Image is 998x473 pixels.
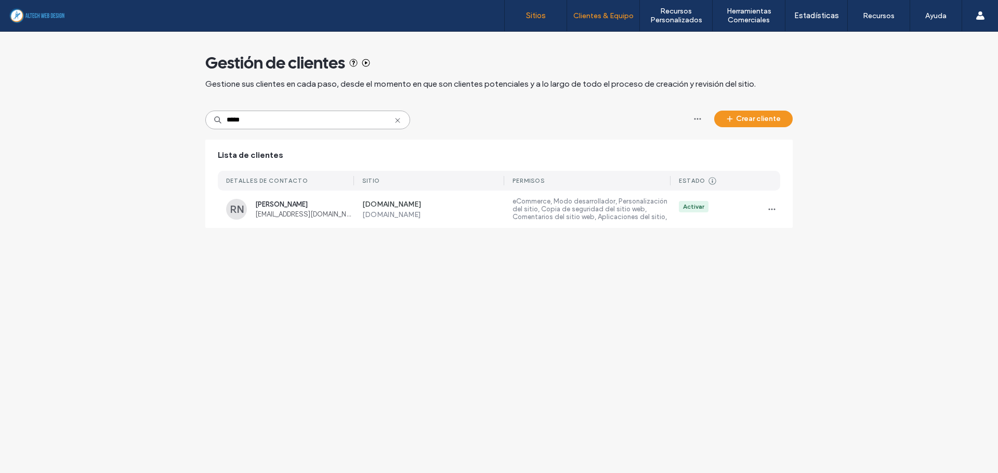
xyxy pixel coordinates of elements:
[683,202,704,211] div: Activar
[362,200,505,210] label: [DOMAIN_NAME]
[573,11,634,20] label: Clientes & Equipo
[226,199,247,220] div: RN
[362,177,380,184] div: Sitio
[205,78,756,90] span: Gestione sus clientes en cada paso, desde el momento en que son clientes potenciales y a lo largo...
[925,11,947,20] label: Ayuda
[362,210,505,219] label: [DOMAIN_NAME]
[679,177,705,184] div: Estado
[255,200,354,208] span: [PERSON_NAME]
[863,11,895,20] label: Recursos
[205,52,345,73] span: Gestión de clientes
[513,177,545,184] div: Permisos
[218,191,780,228] a: RN[PERSON_NAME][EMAIL_ADDRESS][DOMAIN_NAME][DOMAIN_NAME][DOMAIN_NAME]eCommerce, Modo desarrollado...
[640,7,712,24] label: Recursos Personalizados
[526,11,546,20] label: Sitios
[218,150,283,161] span: Lista de clientes
[23,7,45,17] span: Help
[794,11,839,20] label: Estadísticas
[714,111,793,127] button: Crear cliente
[255,210,354,218] span: [EMAIL_ADDRESS][DOMAIN_NAME]
[513,197,671,221] label: eCommerce, Modo desarrollador, Personalización del sitio, Copia de seguridad del sitio web, Comen...
[226,177,308,184] div: DETALLES DE CONTACTO
[713,7,785,24] label: Herramientas Comerciales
